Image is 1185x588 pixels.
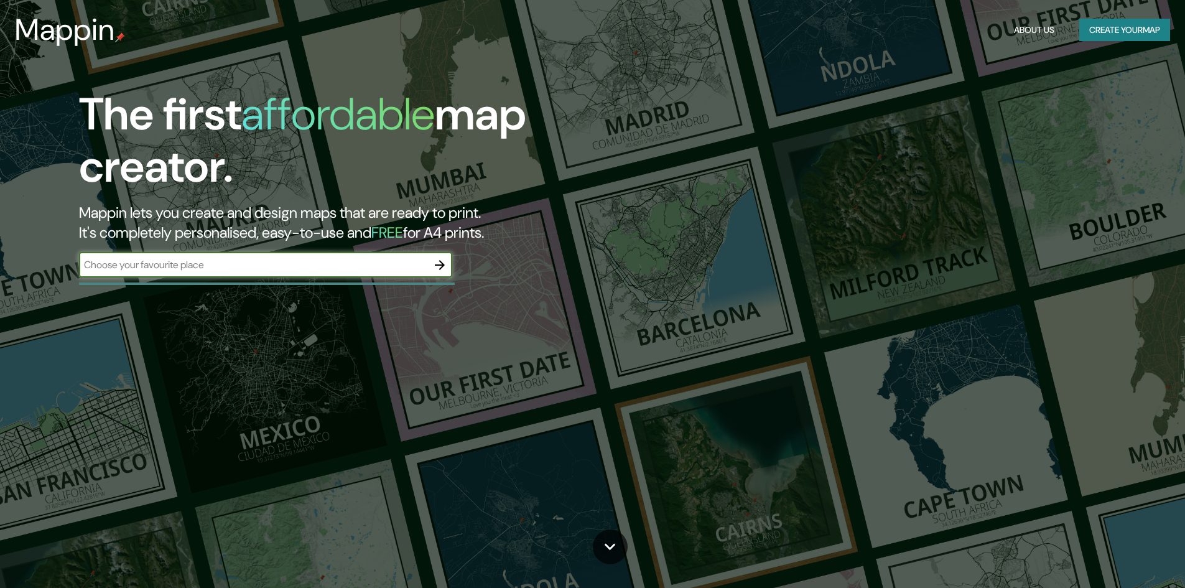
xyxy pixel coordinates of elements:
h2: Mappin lets you create and design maps that are ready to print. It's completely personalised, eas... [79,203,672,243]
button: Create yourmap [1079,19,1170,42]
img: mappin-pin [115,32,125,42]
h3: Mappin [15,12,115,47]
input: Choose your favourite place [79,258,427,272]
h1: affordable [241,85,435,143]
h1: The first map creator. [79,88,672,203]
button: About Us [1009,19,1059,42]
h5: FREE [371,223,403,242]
